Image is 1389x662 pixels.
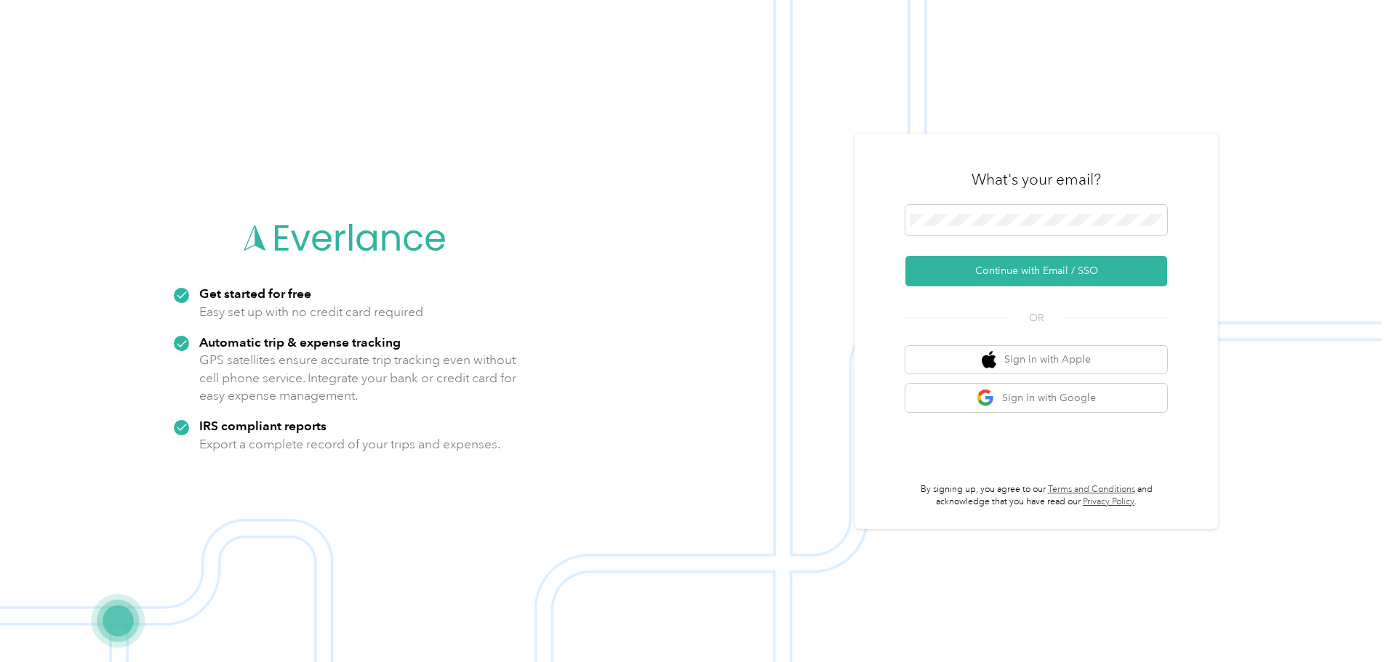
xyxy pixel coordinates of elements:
[1083,496,1134,507] a: Privacy Policy
[199,351,517,405] p: GPS satellites ensure accurate trip tracking even without cell phone service. Integrate your bank...
[1308,581,1389,662] iframe: Everlance-gr Chat Button Frame
[199,418,327,433] strong: IRS compliant reports
[972,169,1101,190] h3: What's your email?
[199,435,500,453] p: Export a complete record of your trips and expenses.
[199,334,401,350] strong: Automatic trip & expense tracking
[1011,310,1062,326] span: OR
[905,346,1167,374] button: apple logoSign in with Apple
[199,303,423,321] p: Easy set up with no credit card required
[905,256,1167,286] button: Continue with Email / SSO
[1048,484,1135,495] a: Terms and Conditions
[905,384,1167,412] button: google logoSign in with Google
[982,351,996,369] img: apple logo
[977,389,995,407] img: google logo
[905,483,1167,509] p: By signing up, you agree to our and acknowledge that you have read our .
[199,286,311,301] strong: Get started for free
